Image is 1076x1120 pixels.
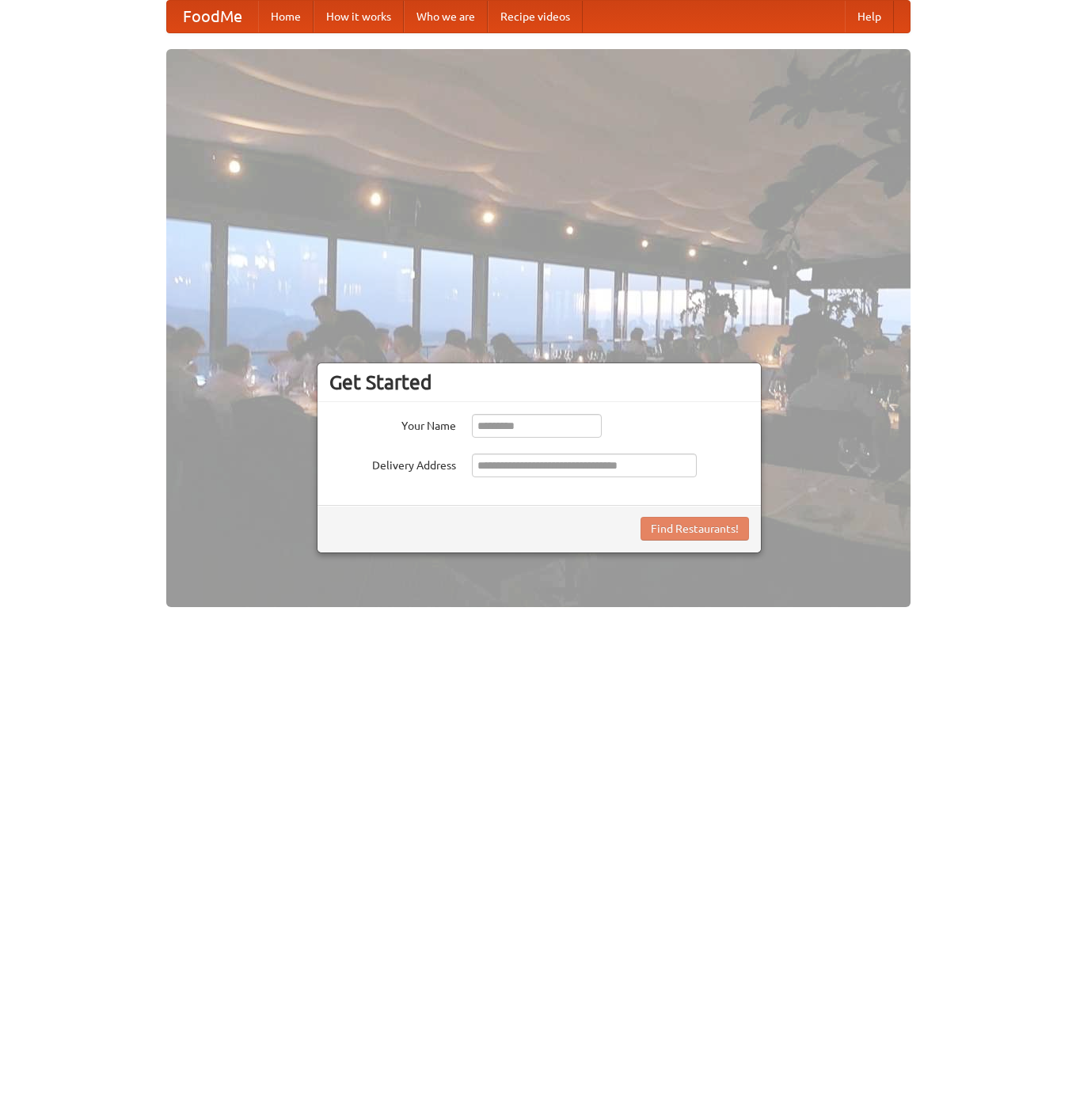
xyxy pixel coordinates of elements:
[845,1,894,32] a: Help
[329,414,456,434] label: Your Name
[258,1,314,32] a: Home
[314,1,404,32] a: How it works
[167,1,258,32] a: FoodMe
[488,1,583,32] a: Recipe videos
[404,1,488,32] a: Who we are
[641,517,749,541] button: Find Restaurants!
[329,454,456,473] label: Delivery Address
[329,370,749,394] h3: Get Started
